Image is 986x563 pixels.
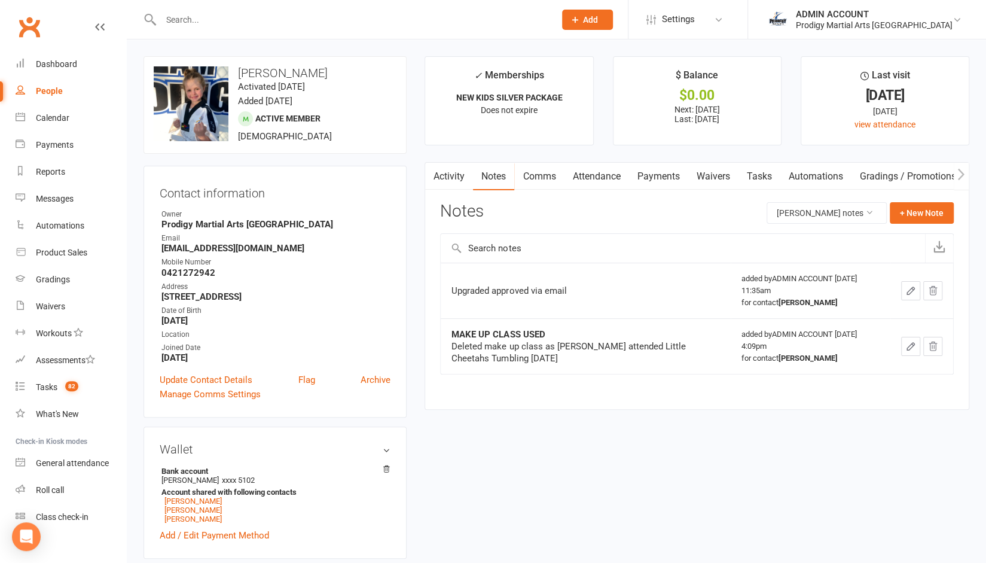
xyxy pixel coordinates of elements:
[160,443,390,456] h3: Wallet
[36,355,95,365] div: Assessments
[890,202,954,224] button: + New Note
[160,528,269,543] a: Add / Edit Payment Method
[662,6,695,33] span: Settings
[12,522,41,551] div: Open Intercom Messenger
[161,291,390,302] strong: [STREET_ADDRESS]
[36,485,64,495] div: Roll call
[36,167,65,176] div: Reports
[157,11,547,28] input: Search...
[564,163,628,190] a: Attendance
[812,89,958,102] div: [DATE]
[741,328,880,364] div: added by ADMIN ACCOUNT [DATE] 4:09pm
[676,68,718,89] div: $ Balance
[238,81,305,92] time: Activated [DATE]
[741,297,880,309] div: for contact
[456,93,562,102] strong: NEW KIDS SILVER PACKAGE
[361,373,390,387] a: Archive
[36,275,70,284] div: Gradings
[160,465,390,525] li: [PERSON_NAME]
[451,340,719,364] div: Deleted make up class as [PERSON_NAME] attended Little Cheetahs Tumbling [DATE]
[36,140,74,150] div: Payments
[16,105,126,132] a: Calendar
[161,257,390,268] div: Mobile Number
[440,202,484,224] h3: Notes
[474,68,544,90] div: Memberships
[164,515,222,524] a: [PERSON_NAME]
[16,132,126,159] a: Payments
[473,163,514,190] a: Notes
[161,488,384,497] strong: Account shared with following contacts
[16,185,126,212] a: Messages
[161,281,390,293] div: Address
[222,476,255,485] span: xxxx 5102
[812,105,958,118] div: [DATE]
[238,96,292,106] time: Added [DATE]
[161,467,384,476] strong: Bank account
[255,114,320,123] span: Active member
[36,248,87,257] div: Product Sales
[161,243,390,254] strong: [EMAIL_ADDRESS][DOMAIN_NAME]
[425,163,473,190] a: Activity
[562,10,613,30] button: Add
[16,239,126,266] a: Product Sales
[298,373,315,387] a: Flag
[779,298,838,307] strong: [PERSON_NAME]
[160,182,390,200] h3: Contact information
[161,305,390,317] div: Date of Birth
[741,352,880,364] div: for contact
[688,163,738,190] a: Waivers
[36,221,84,230] div: Automations
[36,194,74,203] div: Messages
[851,163,964,190] a: Gradings / Promotions
[16,477,126,504] a: Roll call
[624,105,770,124] p: Next: [DATE] Last: [DATE]
[36,113,69,123] div: Calendar
[741,273,880,309] div: added by ADMIN ACCOUNT [DATE] 11:35am
[16,374,126,401] a: Tasks 82
[451,329,545,340] strong: MAKE UP CLASS USED
[16,212,126,239] a: Automations
[154,66,228,141] img: image1690441282.png
[161,219,390,230] strong: Prodigy Martial Arts [GEOGRAPHIC_DATA]
[766,8,790,32] img: thumb_image1686208220.png
[160,373,252,387] a: Update Contact Details
[16,504,126,531] a: Class kiosk mode
[514,163,564,190] a: Comms
[161,233,390,244] div: Email
[796,9,953,20] div: ADMIN ACCOUNT
[779,354,838,363] strong: [PERSON_NAME]
[628,163,688,190] a: Payments
[36,59,77,69] div: Dashboard
[451,285,719,297] div: Upgraded approved via email
[154,66,396,80] h3: [PERSON_NAME]
[65,381,78,391] span: 82
[796,20,953,31] div: Prodigy Martial Arts [GEOGRAPHIC_DATA]
[36,328,72,338] div: Workouts
[767,202,887,224] button: [PERSON_NAME] notes
[583,15,598,25] span: Add
[780,163,851,190] a: Automations
[36,512,88,522] div: Class check-in
[624,89,770,102] div: $0.00
[36,302,65,311] div: Waivers
[164,497,222,506] a: [PERSON_NAME]
[854,120,915,129] a: view attendance
[16,266,126,293] a: Gradings
[36,382,57,392] div: Tasks
[16,347,126,374] a: Assessments
[481,105,538,115] span: Does not expire
[16,401,126,428] a: What's New
[36,86,63,96] div: People
[161,342,390,354] div: Joined Date
[161,329,390,340] div: Location
[161,267,390,278] strong: 0421272942
[16,159,126,185] a: Reports
[16,293,126,320] a: Waivers
[474,70,482,81] i: ✓
[16,51,126,78] a: Dashboard
[160,387,261,401] a: Manage Comms Settings
[161,209,390,220] div: Owner
[738,163,780,190] a: Tasks
[36,458,109,468] div: General attendance
[161,315,390,326] strong: [DATE]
